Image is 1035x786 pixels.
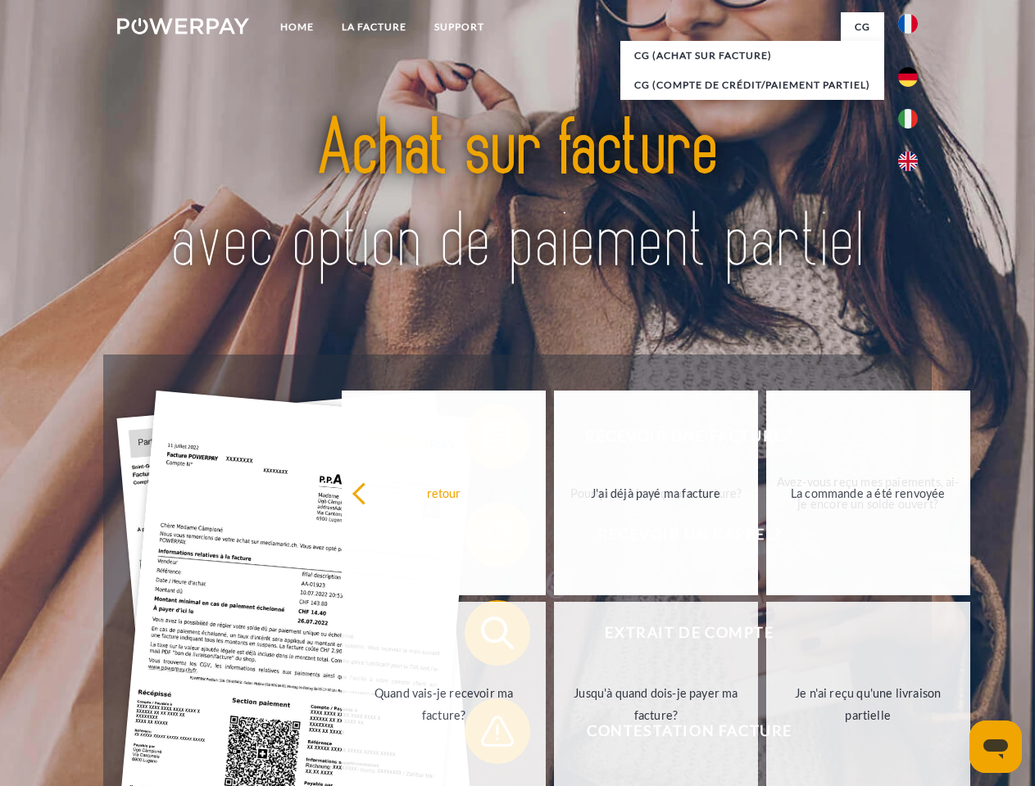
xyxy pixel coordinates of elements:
[266,12,328,42] a: Home
[564,481,748,504] div: J'ai déjà payé ma facture
[328,12,420,42] a: LA FACTURE
[352,481,536,504] div: retour
[898,151,918,171] img: en
[117,18,249,34] img: logo-powerpay-white.svg
[157,79,878,314] img: title-powerpay_fr.svg
[420,12,498,42] a: Support
[898,14,918,34] img: fr
[564,682,748,726] div: Jusqu'à quand dois-je payer ma facture?
[841,12,884,42] a: CG
[969,720,1022,773] iframe: Bouton de lancement de la fenêtre de messagerie
[352,682,536,726] div: Quand vais-je recevoir ma facture?
[898,67,918,87] img: de
[776,481,960,504] div: La commande a été renvoyée
[620,70,884,100] a: CG (Compte de crédit/paiement partiel)
[776,682,960,726] div: Je n'ai reçu qu'une livraison partielle
[620,41,884,70] a: CG (achat sur facture)
[898,109,918,129] img: it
